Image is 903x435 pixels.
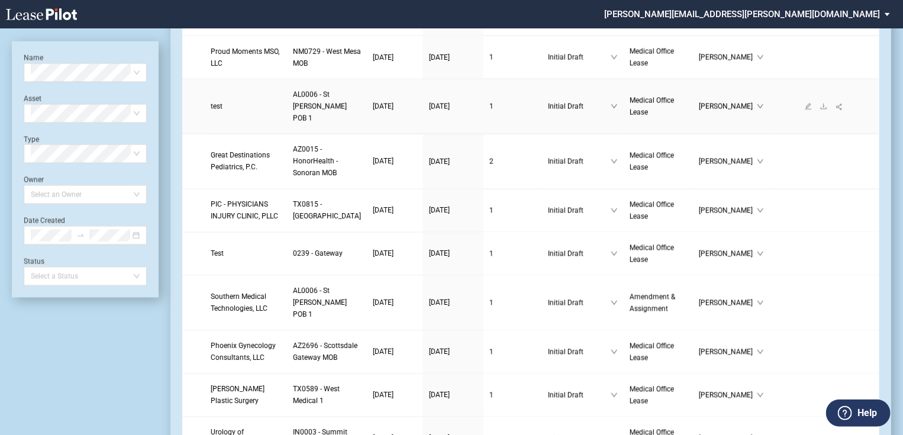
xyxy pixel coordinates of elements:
[630,385,674,405] span: Medical Office Lease
[293,342,357,362] span: AZ2696 - Scottsdale Gateway MOB
[429,250,450,258] span: [DATE]
[293,384,361,407] a: TX0589 - West Medical 1
[373,391,394,399] span: [DATE]
[611,54,618,61] span: down
[429,102,450,111] span: [DATE]
[630,342,674,362] span: Medical Office Lease
[24,136,39,144] label: Type
[611,299,618,307] span: down
[548,346,611,358] span: Initial Draft
[293,201,361,221] span: TX0815 - Remington Oaks
[293,91,347,123] span: AL0006 - St Vincent POB 1
[24,176,44,184] label: Owner
[611,207,618,214] span: down
[489,391,494,399] span: 1
[24,257,44,266] label: Status
[429,101,478,112] a: [DATE]
[757,207,764,214] span: down
[293,285,361,321] a: AL0006 - St [PERSON_NAME] POB 1
[805,103,812,110] span: edit
[429,297,478,309] a: [DATE]
[757,54,764,61] span: down
[76,231,85,240] span: swap-right
[293,144,361,179] a: AZ0015 - HonorHealth - Sonoran MOB
[757,299,764,307] span: down
[373,156,417,167] a: [DATE]
[489,157,494,166] span: 2
[211,150,281,173] a: Great Destinations Pediatrics, P.C.
[630,384,687,407] a: Medical Office Lease
[373,157,394,166] span: [DATE]
[373,53,394,62] span: [DATE]
[630,47,674,67] span: Medical Office Lease
[24,54,43,62] label: Name
[699,156,756,167] span: [PERSON_NAME]
[757,250,764,257] span: down
[211,102,222,111] span: test
[373,101,417,112] a: [DATE]
[611,158,618,165] span: down
[548,389,611,401] span: Initial Draft
[630,150,687,173] a: Medical Office Lease
[630,242,687,266] a: Medical Office Lease
[630,96,674,117] span: Medical Office Lease
[857,405,877,421] label: Help
[293,47,361,67] span: NM0729 - West Mesa MOB
[211,101,281,112] a: test
[611,349,618,356] span: down
[211,385,265,405] span: Livingston Plastic Surgery
[211,47,279,67] span: Proud Moments MSO, LLC
[548,205,611,217] span: Initial Draft
[757,392,764,399] span: down
[211,340,281,364] a: Phoenix Gynecology Consultants, LLC
[293,248,361,260] a: 0239 - Gateway
[373,51,417,63] a: [DATE]
[489,250,494,258] span: 1
[489,297,536,309] a: 1
[293,250,343,258] span: 0239 - Gateway
[373,250,394,258] span: [DATE]
[611,392,618,399] span: down
[489,299,494,307] span: 1
[699,101,756,112] span: [PERSON_NAME]
[211,384,281,407] a: [PERSON_NAME] Plastic Surgery
[373,207,394,215] span: [DATE]
[836,103,844,111] span: share-alt
[429,205,478,217] a: [DATE]
[489,207,494,215] span: 1
[211,201,278,221] span: PIC - PHYSICIANS INJURY CLINIC, PLLC
[211,342,276,362] span: Phoenix Gynecology Consultants, LLC
[489,51,536,63] a: 1
[211,293,267,313] span: Southern Medical Technologies, LLC
[429,346,478,358] a: [DATE]
[820,103,827,110] span: download
[211,291,281,315] a: Southern Medical Technologies, LLC
[211,250,224,258] span: Test
[24,95,41,103] label: Asset
[429,157,450,166] span: [DATE]
[293,340,361,364] a: AZ2696 - Scottsdale Gateway MOB
[548,101,611,112] span: Initial Draft
[293,89,361,124] a: AL0006 - St [PERSON_NAME] POB 1
[489,156,536,167] a: 2
[373,205,417,217] a: [DATE]
[429,156,478,167] a: [DATE]
[630,201,674,221] span: Medical Office Lease
[293,199,361,223] a: TX0815 - [GEOGRAPHIC_DATA]
[630,152,674,172] span: Medical Office Lease
[429,51,478,63] a: [DATE]
[489,205,536,217] a: 1
[757,349,764,356] span: down
[699,248,756,260] span: [PERSON_NAME]
[489,389,536,401] a: 1
[699,346,756,358] span: [PERSON_NAME]
[630,244,674,264] span: Medical Office Lease
[630,293,675,313] span: Amendment & Assignment
[429,207,450,215] span: [DATE]
[429,391,450,399] span: [DATE]
[757,103,764,110] span: down
[373,346,417,358] a: [DATE]
[373,348,394,356] span: [DATE]
[699,297,756,309] span: [PERSON_NAME]
[630,340,687,364] a: Medical Office Lease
